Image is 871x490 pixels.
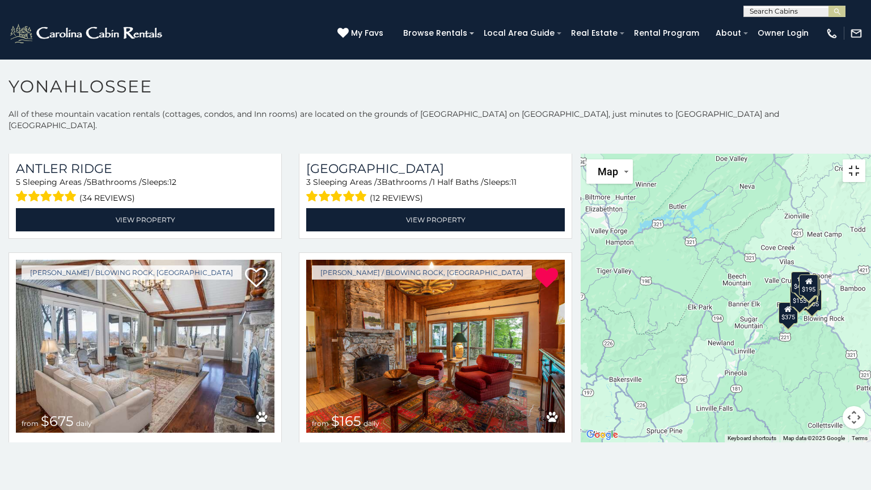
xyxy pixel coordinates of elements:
span: 5 [87,177,91,187]
a: View Property [306,208,565,231]
a: Grandfathered Inn from $675 daily [16,260,274,433]
a: Browse Rentals [398,24,473,42]
a: [GEOGRAPHIC_DATA] [306,161,565,176]
img: Grandfathered Inn [16,260,274,433]
span: $675 [41,413,74,429]
a: My Favs [337,27,386,40]
span: $165 [331,413,361,429]
button: Change map style [586,159,633,184]
div: $195 [799,274,818,296]
a: Rental Program [628,24,705,42]
h3: Chimney Island [306,161,565,176]
a: Azalea Hill from $165 daily [306,260,565,433]
div: $375 [779,302,798,323]
a: [PERSON_NAME] / Blowing Rock, [GEOGRAPHIC_DATA] [312,265,532,280]
a: [PERSON_NAME] / Blowing Rock, [GEOGRAPHIC_DATA] [22,265,242,280]
span: Map data ©2025 Google [783,435,845,441]
img: Google [584,428,621,442]
img: phone-regular-white.png [826,27,838,40]
a: Add to favorites [245,267,268,290]
button: Keyboard shortcuts [728,434,776,442]
div: $400 [791,271,810,293]
a: Open this area in Google Maps (opens a new window) [584,428,621,442]
span: 3 [377,177,382,187]
a: Owner Login [752,24,814,42]
span: 5 [16,177,20,187]
img: White-1-2.png [9,22,166,45]
span: 11 [511,177,517,187]
a: [PERSON_NAME] [306,441,565,457]
h3: Azalea Hill [306,441,565,457]
span: (12 reviews) [370,191,423,205]
img: mail-regular-white.png [850,27,862,40]
a: Remove from favorites [535,267,558,290]
button: Toggle fullscreen view [843,159,865,182]
span: My Favs [351,27,383,39]
div: $155 [790,285,809,307]
span: daily [363,419,379,428]
a: Antler Ridge [16,161,274,176]
span: Map [598,166,618,178]
div: Sleeping Areas / Bathrooms / Sleeps: [306,176,565,205]
a: Terms [852,435,868,441]
span: (34 reviews) [79,191,135,205]
a: About [710,24,747,42]
a: Grandfathered Inn [16,441,274,457]
img: Azalea Hill [306,260,565,433]
span: from [22,419,39,428]
a: Real Estate [565,24,623,42]
span: from [312,419,329,428]
a: Local Area Guide [478,24,560,42]
div: Sleeping Areas / Bathrooms / Sleeps: [16,176,274,205]
a: View Property [16,208,274,231]
div: $205 [802,289,822,311]
span: 1 Half Baths / [432,177,484,187]
span: 12 [169,177,176,187]
button: Map camera controls [843,406,865,429]
span: daily [76,419,92,428]
span: 3 [306,177,311,187]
